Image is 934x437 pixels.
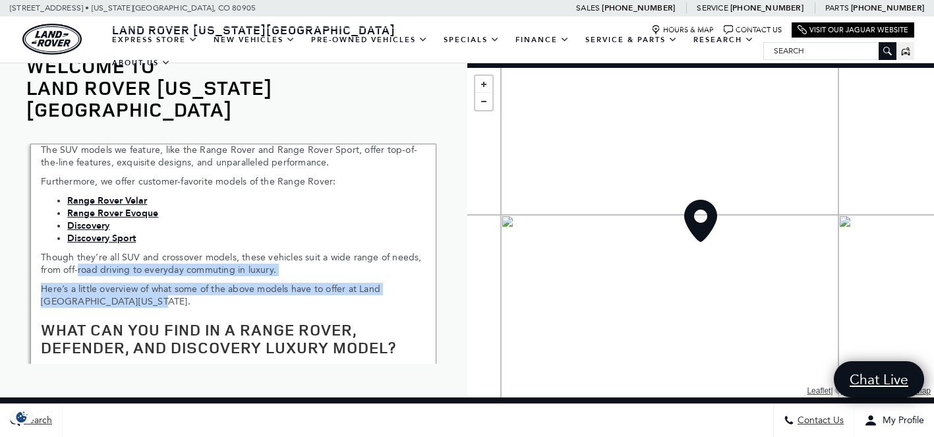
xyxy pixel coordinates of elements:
strong: Range Rover Velar [67,194,147,207]
nav: Main Navigation [104,28,763,74]
strong: Discovery Sport [67,232,136,245]
span: Service [697,3,728,13]
a: Zoom in [475,76,492,93]
p: Whichever Range Rover, Defender, or Discovery you ultimately choose, you’ll have a set of wheels ... [41,363,426,388]
span: Sales [576,3,600,13]
a: Zoom out [475,93,492,110]
a: land-rover [22,24,82,55]
img: Opt-Out Icon [7,410,37,424]
strong: Discovery [67,219,109,232]
span: Parts [825,3,849,13]
a: Contact Us [724,25,782,35]
a: Leaflet [807,386,831,395]
a: [STREET_ADDRESS] • [US_STATE][GEOGRAPHIC_DATA], CO 80905 [10,3,256,13]
span: Chat Live [843,370,915,388]
a: Visit Our Jaguar Website [798,25,908,35]
a: Range Rover Evoque [67,208,158,219]
strong: Range Rover Evoque [67,207,158,219]
p: Here’s a little overview of what some of the above models have to offer at Land [GEOGRAPHIC_DATA]... [41,283,426,308]
input: Search [764,43,896,59]
span: Land Rover [US_STATE][GEOGRAPHIC_DATA] [112,22,395,38]
a: [PHONE_NUMBER] [602,3,675,13]
a: Research [686,28,762,51]
a: Mapbox [841,386,869,395]
a: Specials [436,28,508,51]
button: Open user profile menu [854,404,934,437]
strong: What Can You Find in a Range Rover, Defender, and Discovery Luxury Model? [41,319,396,357]
span: Contact Us [794,415,844,426]
a: Finance [508,28,577,51]
img: Land Rover [22,24,82,55]
a: Land Rover [US_STATE][GEOGRAPHIC_DATA] [104,22,403,38]
a: Hours & Map [651,25,714,35]
h1: WELCOME TO Land Rover [US_STATE][GEOGRAPHIC_DATA] [26,55,441,120]
a: Discovery Sport [67,233,136,244]
div: | © © [803,384,934,397]
p: Furthermore, we offer customer-favorite models of the Range Rover: [41,175,426,188]
img: Dealer location map pin [684,200,717,242]
section: Click to Open Cookie Consent Modal [7,410,37,424]
a: About Us [104,51,179,74]
a: Discovery [67,220,109,231]
p: Though they’re all SUV and crossover models, these vehicles suit a wide range of needs, from off-... [41,251,426,276]
a: Pre-Owned Vehicles [303,28,436,51]
a: [PHONE_NUMBER] [730,3,803,13]
span: My Profile [877,415,924,426]
a: Range Rover Velar [67,195,147,206]
a: Service & Parts [577,28,686,51]
a: EXPRESS STORE [104,28,206,51]
a: Chat Live [834,361,924,397]
p: The SUV models we feature, like the Range Rover and Range Rover Sport, offer top-of-the-line feat... [41,144,426,169]
a: [PHONE_NUMBER] [851,3,924,13]
a: New Vehicles [206,28,303,51]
